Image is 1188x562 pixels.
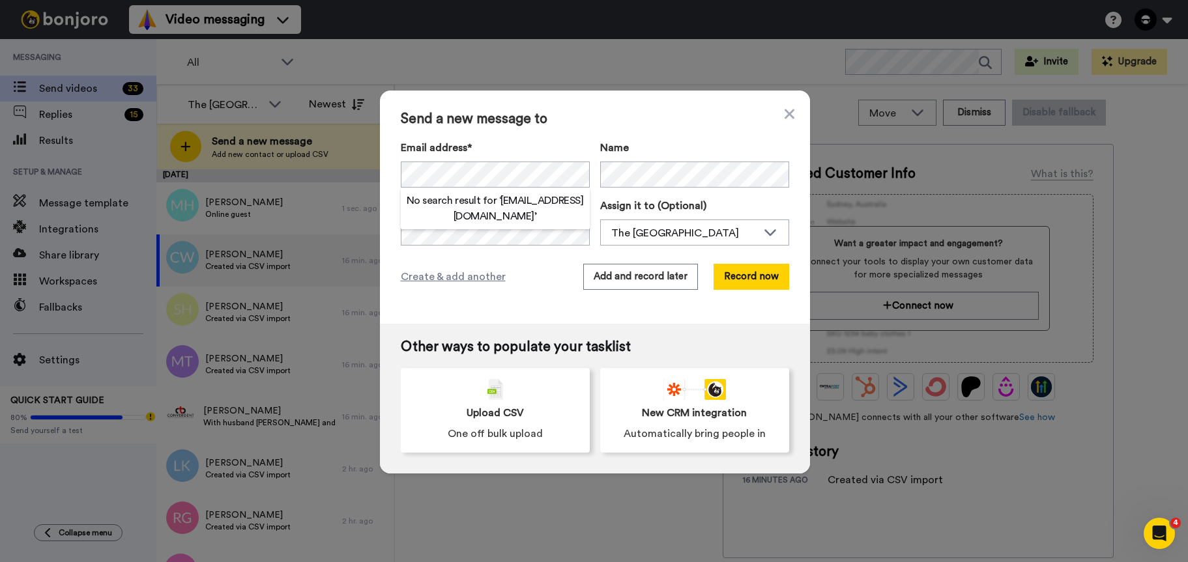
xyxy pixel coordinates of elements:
[663,379,726,400] div: animation
[401,269,506,285] span: Create & add another
[600,140,629,156] span: Name
[487,379,503,400] img: csv-grey.png
[401,193,590,224] h2: No search result for ‘ [EMAIL_ADDRESS][DOMAIN_NAME] ’
[714,264,789,290] button: Record now
[583,264,698,290] button: Add and record later
[401,339,789,355] span: Other ways to populate your tasklist
[401,140,590,156] label: Email address*
[448,426,543,442] span: One off bulk upload
[1144,518,1175,549] iframe: Intercom live chat
[401,111,789,127] span: Send a new message to
[1170,518,1181,528] span: 4
[467,405,524,421] span: Upload CSV
[600,198,789,214] label: Assign it to (Optional)
[642,405,747,421] span: New CRM integration
[611,225,757,241] div: The [GEOGRAPHIC_DATA]
[624,426,766,442] span: Automatically bring people in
